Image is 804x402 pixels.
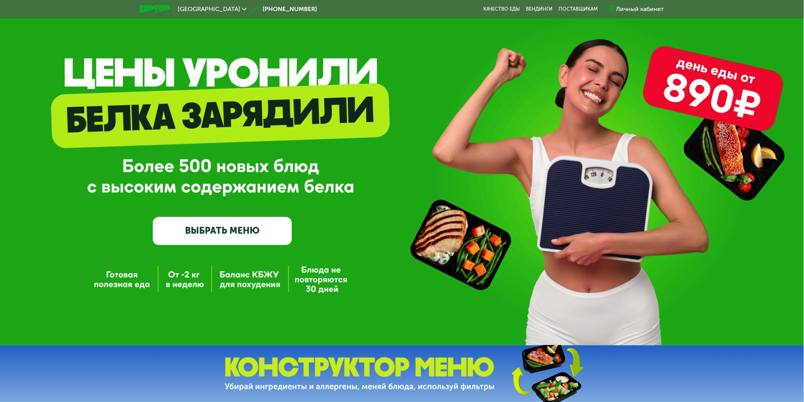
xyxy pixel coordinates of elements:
a: [PHONE_NUMBER] [250,5,317,14]
span: [GEOGRAPHIC_DATA] [178,6,240,12]
a: ВЫБРАТЬ МЕНЮ [153,217,292,245]
a: Качество еды [483,6,520,12]
div: Личный кабинет [616,5,664,14]
a: Вендинги [526,6,552,12]
div: поставщикам [559,6,598,12]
